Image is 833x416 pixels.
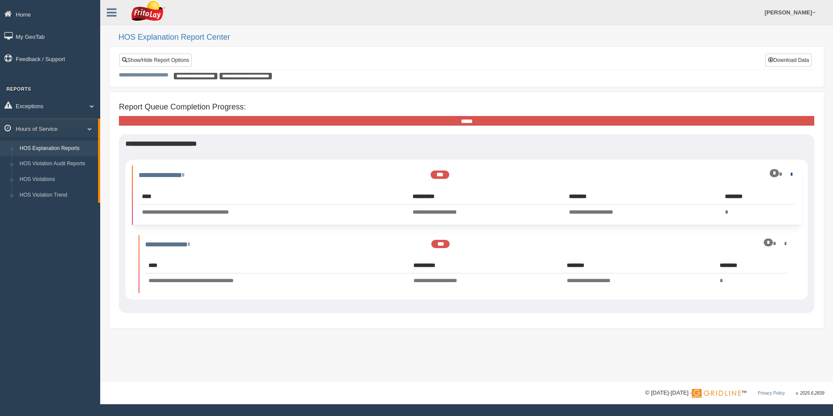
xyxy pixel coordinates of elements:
img: Gridline [692,389,741,398]
li: Expand [139,235,795,293]
a: Privacy Policy [758,391,785,396]
a: HOS Violation Audit Reports [16,156,98,172]
li: Expand [132,166,801,225]
a: HOS Violations [16,172,98,188]
button: Download Data [765,54,812,67]
a: HOS Explanation Reports [16,141,98,157]
h4: Report Queue Completion Progress: [119,103,814,112]
a: HOS Violation Trend [16,188,98,203]
div: © [DATE]-[DATE] - ™ [645,389,824,398]
h2: HOS Explanation Report Center [119,33,824,42]
a: Show/Hide Report Options [119,54,192,67]
span: v. 2025.6.2839 [796,391,824,396]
